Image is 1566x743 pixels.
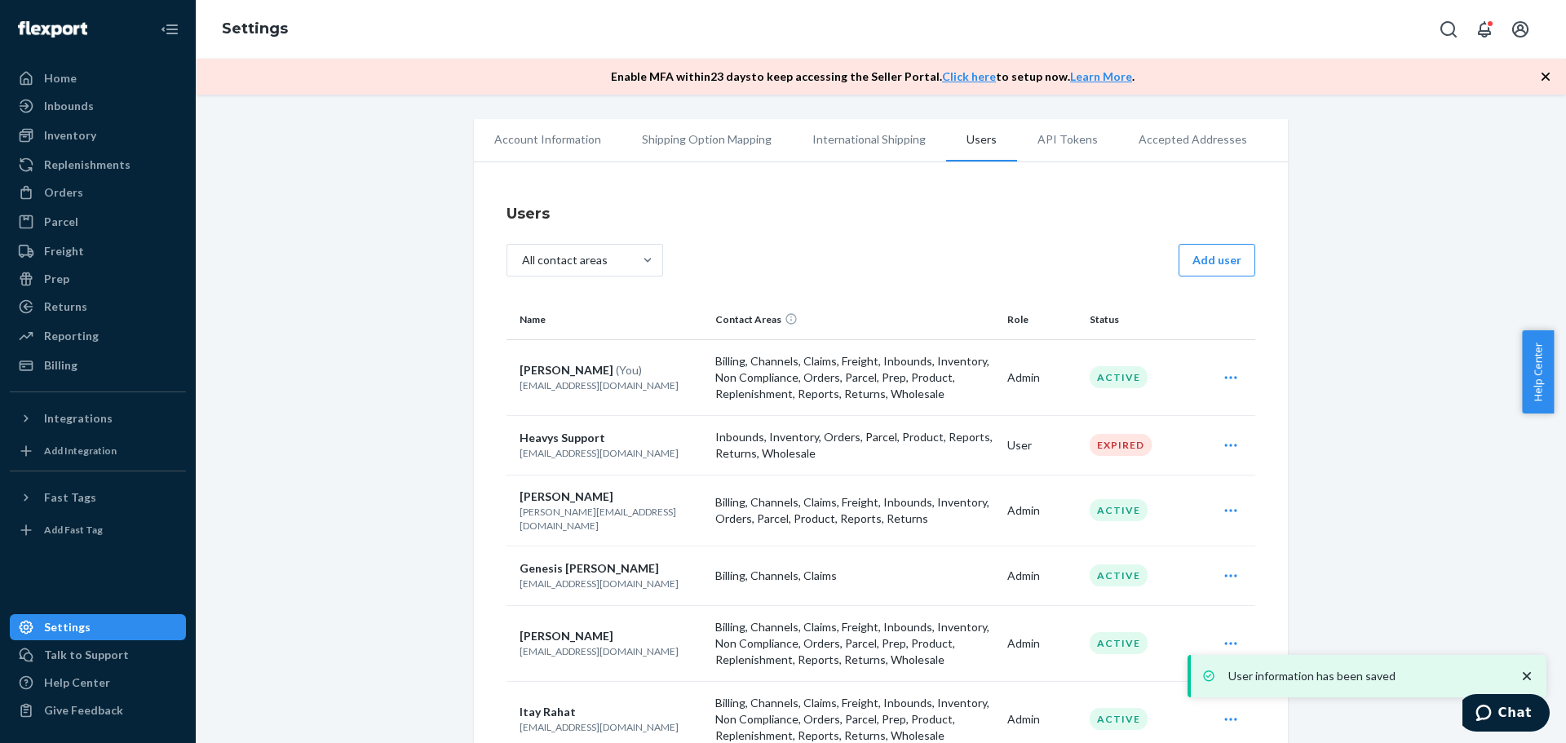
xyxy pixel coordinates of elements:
[1522,330,1554,414] button: Help Center
[44,523,103,537] div: Add Fast Tag
[1090,632,1148,654] div: Active
[1504,13,1537,46] button: Open account menu
[222,20,288,38] a: Settings
[1001,415,1083,475] td: User
[44,243,84,259] div: Freight
[715,568,994,584] p: Billing, Channels, Claims
[520,446,702,460] p: [EMAIL_ADDRESS][DOMAIN_NAME]
[1001,546,1083,605] td: Admin
[1432,13,1465,46] button: Open Search Box
[520,720,702,734] p: [EMAIL_ADDRESS][DOMAIN_NAME]
[520,577,702,590] p: [EMAIL_ADDRESS][DOMAIN_NAME]
[1462,694,1550,735] iframe: Opens a widget where you can chat to one of our agents
[520,629,613,643] span: [PERSON_NAME]
[616,363,642,377] span: (You)
[520,505,702,533] p: [PERSON_NAME][EMAIL_ADDRESS][DOMAIN_NAME]
[522,252,608,268] div: All contact areas
[44,214,78,230] div: Parcel
[520,378,702,392] p: [EMAIL_ADDRESS][DOMAIN_NAME]
[10,614,186,640] a: Settings
[10,93,186,119] a: Inbounds
[622,119,792,160] li: Shipping Option Mapping
[1179,244,1255,276] button: Add user
[1070,69,1132,83] a: Learn More
[1210,627,1252,660] div: Open user actions
[520,705,576,719] span: Itay Rahat
[209,6,301,53] ol: breadcrumbs
[1017,119,1118,160] li: API Tokens
[507,300,709,339] th: Name
[520,489,613,503] span: [PERSON_NAME]
[10,209,186,235] a: Parcel
[520,561,659,575] span: Genesis [PERSON_NAME]
[44,674,110,691] div: Help Center
[1090,564,1148,586] div: Active
[10,670,186,696] a: Help Center
[1228,668,1502,684] p: User information has been saved
[1090,366,1148,388] div: Active
[1090,708,1148,730] div: Active
[10,179,186,206] a: Orders
[44,328,99,344] div: Reporting
[10,122,186,148] a: Inventory
[44,184,83,201] div: Orders
[507,203,1255,224] h4: Users
[10,152,186,178] a: Replenishments
[44,410,113,427] div: Integrations
[44,647,129,663] div: Talk to Support
[10,352,186,378] a: Billing
[1210,703,1252,736] div: Open user actions
[10,405,186,431] button: Integrations
[520,644,702,658] p: [EMAIL_ADDRESS][DOMAIN_NAME]
[10,238,186,264] a: Freight
[1210,494,1252,527] div: Open user actions
[1001,605,1083,681] td: Admin
[715,429,994,462] p: Inbounds, Inventory, Orders, Parcel, Product, Reports, Returns, Wholesale
[946,119,1017,161] li: Users
[10,294,186,320] a: Returns
[1519,668,1535,684] svg: close toast
[709,300,1001,339] th: Contact Areas
[1083,300,1203,339] th: Status
[1118,119,1267,160] li: Accepted Addresses
[44,98,94,114] div: Inbounds
[44,702,123,719] div: Give Feedback
[1090,499,1148,521] div: Active
[611,69,1135,85] p: Enable MFA within 23 days to keep accessing the Seller Portal. to setup now. .
[1001,300,1083,339] th: Role
[10,642,186,668] button: Talk to Support
[44,70,77,86] div: Home
[44,357,77,374] div: Billing
[10,484,186,511] button: Fast Tags
[10,266,186,292] a: Prep
[10,517,186,543] a: Add Fast Tag
[1090,434,1152,456] div: Expired
[1210,429,1252,462] div: Open user actions
[520,363,613,377] span: [PERSON_NAME]
[715,353,994,402] p: Billing, Channels, Claims, Freight, Inbounds, Inventory, Non Compliance, Orders, Parcel, Prep, Pr...
[1210,559,1252,592] div: Open user actions
[44,444,117,458] div: Add Integration
[44,619,91,635] div: Settings
[153,13,186,46] button: Close Navigation
[792,119,946,160] li: International Shipping
[474,119,622,160] li: Account Information
[44,157,130,173] div: Replenishments
[715,494,994,527] p: Billing, Channels, Claims, Freight, Inbounds, Inventory, Orders, Parcel, Product, Reports, Returns
[44,299,87,315] div: Returns
[1001,339,1083,415] td: Admin
[1468,13,1501,46] button: Open notifications
[715,619,994,668] p: Billing, Channels, Claims, Freight, Inbounds, Inventory, Non Compliance, Orders, Parcel, Prep, Pr...
[10,65,186,91] a: Home
[1210,361,1252,394] div: Open user actions
[44,271,69,287] div: Prep
[10,323,186,349] a: Reporting
[10,697,186,723] button: Give Feedback
[18,21,87,38] img: Flexport logo
[942,69,996,83] a: Click here
[44,489,96,506] div: Fast Tags
[1001,475,1083,546] td: Admin
[520,431,605,444] span: Heavys Support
